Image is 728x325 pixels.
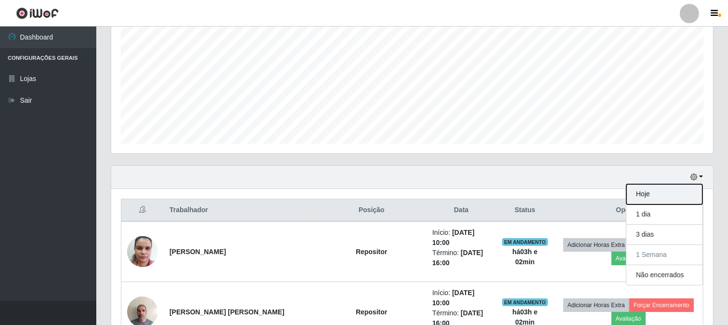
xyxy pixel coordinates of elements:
th: Posição [317,199,427,222]
th: Trabalhador [164,199,317,222]
button: Não encerrados [626,265,702,285]
li: Início: [432,228,491,248]
time: [DATE] 10:00 [432,229,475,246]
button: Forçar Encerramento [629,298,694,312]
button: 1 Semana [626,245,702,265]
img: 1753732344559.jpeg [127,231,158,272]
button: 3 dias [626,225,702,245]
button: Hoje [626,184,702,204]
strong: Repositor [356,308,387,316]
img: CoreUI Logo [16,7,59,19]
button: Avaliação [611,252,646,265]
span: EM ANDAMENTO [502,298,548,306]
th: Status [496,199,554,222]
th: Data [427,199,496,222]
time: [DATE] 10:00 [432,289,475,307]
strong: [PERSON_NAME] [169,248,226,256]
strong: Repositor [356,248,387,256]
li: Término: [432,248,491,268]
li: Início: [432,288,491,308]
th: Opções [554,199,703,222]
button: Adicionar Horas Extra [563,298,629,312]
strong: [PERSON_NAME] [PERSON_NAME] [169,308,285,316]
span: EM ANDAMENTO [502,238,548,246]
button: 1 dia [626,204,702,225]
strong: há 03 h e 02 min [512,248,537,266]
button: Adicionar Horas Extra [563,238,629,252]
